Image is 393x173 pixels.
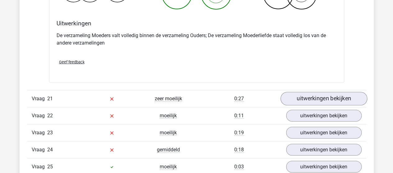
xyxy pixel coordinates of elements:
[286,144,362,156] a: uitwerkingen bekijken
[286,161,362,173] a: uitwerkingen bekijken
[32,163,47,171] span: Vraag
[47,113,53,119] span: 22
[47,164,53,170] span: 25
[157,147,180,153] span: gemiddeld
[234,130,244,136] span: 0:19
[234,96,244,102] span: 0:27
[280,92,367,106] a: uitwerkingen bekijken
[286,127,362,139] a: uitwerkingen bekijken
[47,147,53,153] span: 24
[32,129,47,136] span: Vraag
[59,60,85,64] span: Geef feedback
[160,164,177,170] span: moeilijk
[57,20,337,27] h4: Uitwerkingen
[47,130,53,136] span: 23
[160,130,177,136] span: moeilijk
[32,146,47,154] span: Vraag
[234,147,244,153] span: 0:18
[57,32,337,47] p: De verzameling Moeders valt volledig binnen de verzameling Ouders; De verzameling Moederliefde st...
[286,110,362,122] a: uitwerkingen bekijken
[155,96,182,102] span: zeer moeilijk
[234,113,244,119] span: 0:11
[234,164,244,170] span: 0:03
[160,113,177,119] span: moeilijk
[32,95,47,102] span: Vraag
[47,96,53,102] span: 21
[32,112,47,119] span: Vraag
